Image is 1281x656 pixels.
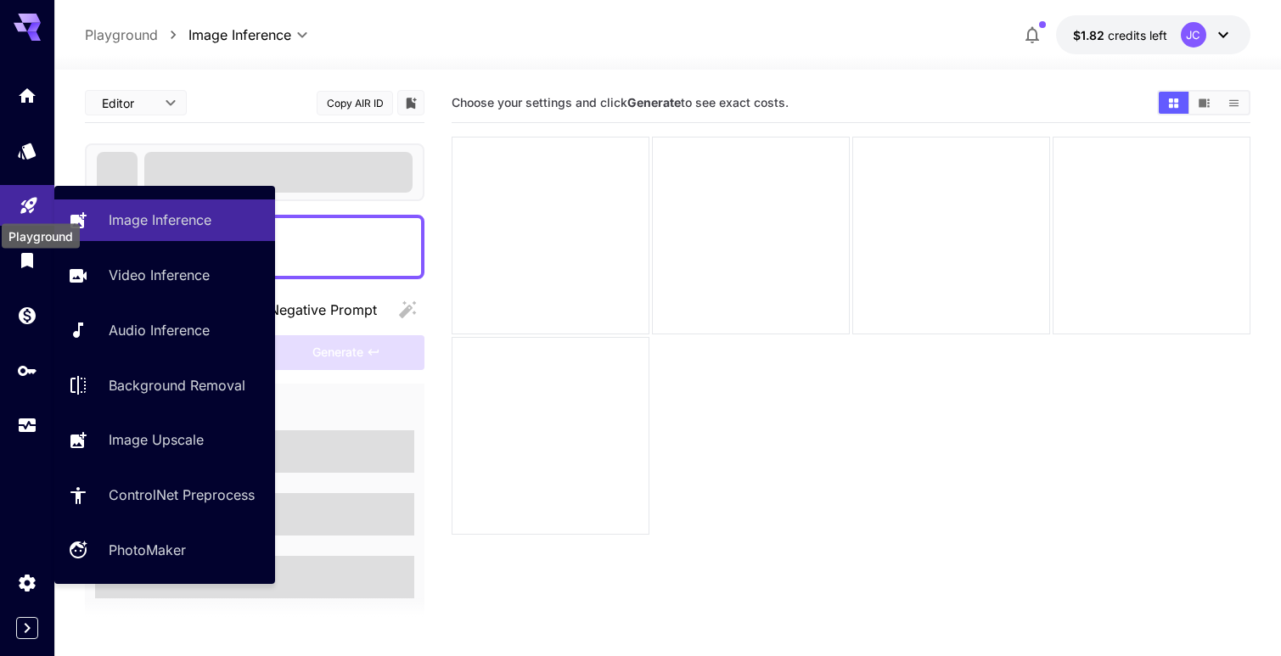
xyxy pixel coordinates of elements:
button: Copy AIR ID [317,91,393,115]
a: Background Removal [54,364,275,406]
div: Playground [2,224,80,249]
p: Audio Inference [109,320,210,340]
span: Negative Prompt [269,300,377,320]
div: Models [17,140,37,161]
button: Show media in list view [1219,92,1249,114]
a: Image Upscale [54,419,275,461]
p: Video Inference [109,265,210,285]
button: Add to library [403,93,419,113]
div: Library [17,250,37,271]
span: Image Inference [188,25,291,45]
div: Playground [19,189,39,210]
span: credits left [1108,28,1167,42]
div: Show media in grid viewShow media in video viewShow media in list view [1157,90,1250,115]
button: Show media in video view [1189,92,1219,114]
p: ControlNet Preprocess [109,485,255,505]
div: Please fill the prompt [268,335,424,370]
p: Playground [85,25,158,45]
button: Show media in grid view [1159,92,1188,114]
div: JC [1181,22,1206,48]
p: PhotoMaker [109,540,186,560]
a: Audio Inference [54,310,275,351]
a: Image Inference [54,199,275,241]
p: Background Removal [109,375,245,395]
span: Choose your settings and click to see exact costs. [452,95,789,109]
p: Image Inference [109,210,211,230]
div: Wallet [17,305,37,326]
div: $1.81843 [1073,26,1167,44]
span: Editor [102,94,155,112]
button: $1.81843 [1056,15,1250,54]
button: Expand sidebar [16,617,38,639]
a: Video Inference [54,255,275,296]
nav: breadcrumb [85,25,188,45]
div: Usage [17,415,37,436]
p: Image Upscale [109,429,204,450]
div: API Keys [17,360,37,381]
b: Generate [627,95,681,109]
div: Settings [17,572,37,593]
div: Home [17,85,37,106]
span: $1.82 [1073,28,1108,42]
a: PhotoMaker [54,530,275,571]
a: ControlNet Preprocess [54,474,275,516]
